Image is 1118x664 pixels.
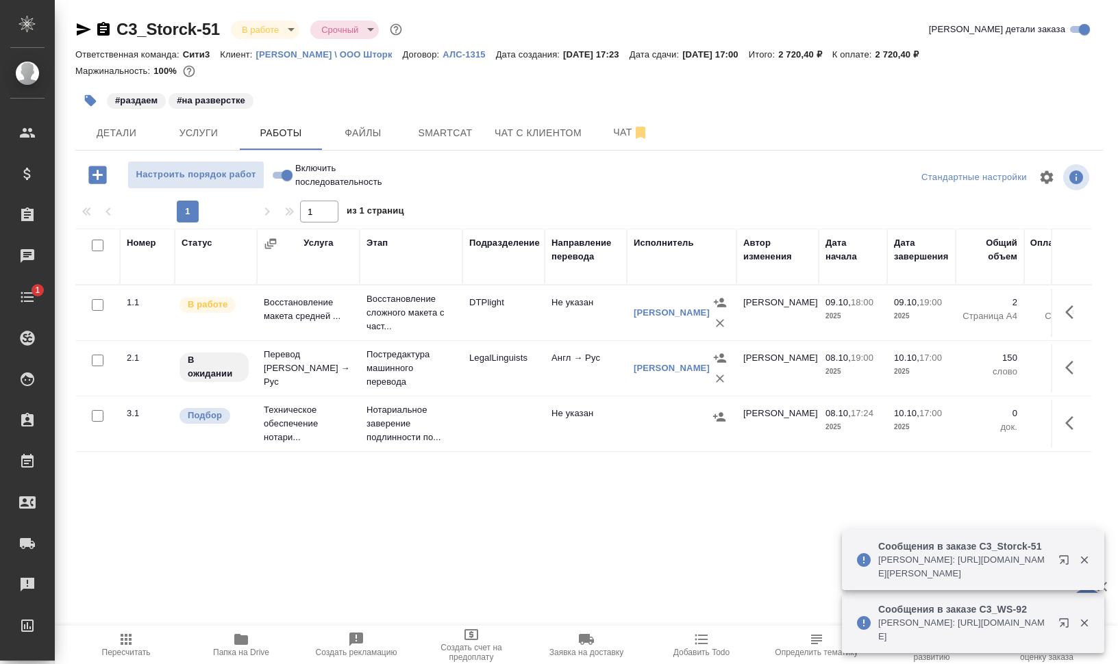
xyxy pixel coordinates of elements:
p: 2 720,40 ₽ [875,49,930,60]
button: Удалить [710,313,730,333]
p: 2025 [825,365,880,379]
div: Номер [127,236,156,250]
p: 09.10, [825,297,851,307]
p: В работе [188,298,227,311]
td: [PERSON_NAME] [736,344,819,392]
div: 2.1 [127,351,168,365]
div: Услуга [303,236,333,250]
td: Техническое обеспечение нотари... [257,396,360,451]
div: Исполнитель выполняет работу [178,296,250,314]
span: Определить тематику [775,648,858,657]
button: Скопировать ссылку [95,21,112,38]
p: Ответственная команда: [75,49,183,60]
span: Посмотреть информацию [1063,164,1092,190]
button: Скопировать ссылку для ЯМессенджера [75,21,92,38]
p: 19:00 [851,353,873,363]
span: из 1 страниц [347,203,404,222]
p: 17:00 [919,353,942,363]
p: 10.10, [894,408,919,418]
p: #на разверстке [177,94,245,107]
div: В работе [231,21,299,39]
span: Заявка на доставку [549,648,623,657]
button: 0.00 RUB; [180,62,198,80]
p: 0 [962,407,1017,420]
td: [PERSON_NAME] [736,289,819,337]
p: 2 720,40 ₽ [778,49,832,60]
button: Добавить тэг [75,86,105,116]
div: Исполнитель назначен, приступать к работе пока рано [178,351,250,383]
p: 18:00 [851,297,873,307]
td: [PERSON_NAME] [736,400,819,448]
button: Настроить порядок работ [127,161,264,189]
a: [PERSON_NAME] \ ООО Шторк [256,48,403,60]
p: [PERSON_NAME]: [URL][DOMAIN_NAME][PERSON_NAME] [878,553,1049,580]
button: Открыть в новой вкладке [1050,546,1083,579]
a: [PERSON_NAME] [634,363,710,373]
div: Дата начала [825,236,880,264]
a: [PERSON_NAME] [634,307,710,318]
button: Открыть в новой вкладке [1050,609,1083,642]
p: Сити3 [183,49,221,60]
div: Исполнитель [634,236,694,250]
p: Подбор [188,409,222,422]
button: Срочный [317,24,362,36]
span: Настроить порядок работ [135,167,257,183]
button: Заявка на доставку [529,626,644,664]
button: Добавить Todo [644,626,759,664]
p: Маржинальность: [75,66,153,76]
p: 2 [1031,296,1100,309]
td: Англ → Рус [545,344,627,392]
td: Восстановление макета средней ... [257,289,360,337]
span: раздаем [105,94,167,105]
td: Перевод [PERSON_NAME] → Рус [257,341,360,396]
p: 2025 [825,309,880,323]
p: [DATE] 17:23 [563,49,630,60]
p: [DATE] 17:00 [682,49,749,60]
button: Сгруппировать [264,237,277,251]
p: док. [1031,420,1100,434]
p: слово [962,365,1017,379]
div: Автор изменения [743,236,812,264]
button: Добавить работу [79,161,116,189]
p: Восстановление сложного макета с част... [367,292,456,333]
p: 150 [962,351,1017,365]
div: Оплачиваемый объем [1030,236,1100,264]
span: Услуги [166,125,232,142]
p: Дата создания: [496,49,563,60]
div: split button [918,167,1030,188]
p: 17:24 [851,408,873,418]
p: 08.10, [825,353,851,363]
span: Чат с клиентом [495,125,582,142]
button: Пересчитать [69,626,184,664]
div: Можно подбирать исполнителей [178,407,250,425]
p: слово [1031,365,1100,379]
span: Включить последовательность [295,162,402,189]
p: Договор: [403,49,443,60]
p: #раздаем [115,94,158,107]
button: Назначить [710,348,730,368]
button: Закрыть [1070,617,1098,629]
p: Сообщения в заказе C3_Storck-51 [878,539,1049,553]
p: Страница А4 [1031,309,1100,323]
p: 100% [153,66,180,76]
div: 3.1 [127,407,168,420]
span: Создать счет на предоплату [422,643,521,662]
p: 2 [962,296,1017,309]
div: Статус [182,236,212,250]
p: 2025 [894,420,949,434]
div: Этап [367,236,388,250]
p: Страница А4 [962,309,1017,323]
div: Направление перевода [551,236,620,264]
button: Доп статусы указывают на важность/срочность заказа [387,21,405,38]
p: АЛС-1315 [443,49,495,60]
p: 2025 [894,365,949,379]
button: Удалить [710,368,730,389]
p: 10.10, [894,353,919,363]
button: Здесь прячутся важные кнопки [1057,407,1090,439]
p: В ожидании [188,353,240,381]
span: Работы [248,125,314,142]
span: Папка на Drive [213,648,269,657]
td: DTPlight [462,289,545,337]
p: Постредактура машинного перевода [367,348,456,389]
span: Smartcat [412,125,478,142]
